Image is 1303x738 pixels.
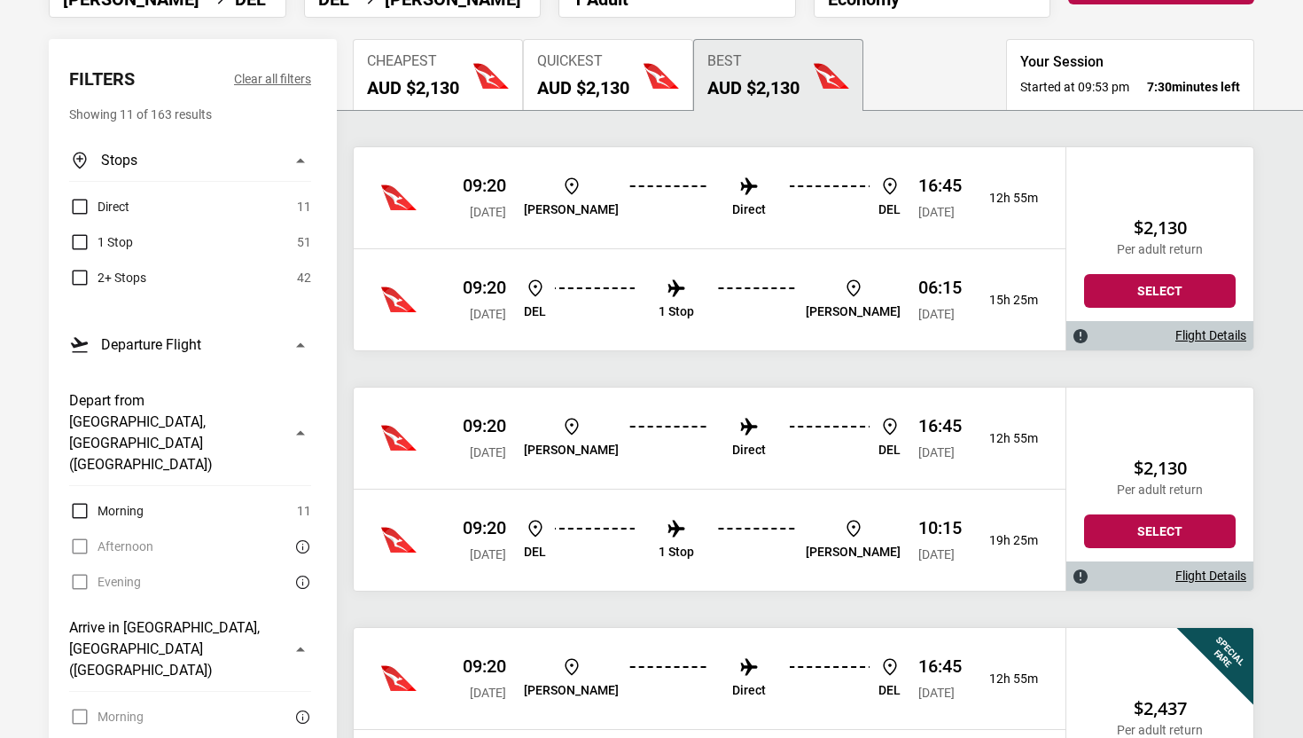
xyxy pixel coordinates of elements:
[918,547,955,561] span: [DATE]
[98,267,146,288] span: 2+ Stops
[101,150,137,171] h3: Stops
[659,304,694,319] p: 1 Stop
[463,415,506,436] p: 09:20
[470,686,506,700] span: [DATE]
[976,293,1038,308] p: 15h 25m
[69,196,129,217] label: Direct
[297,196,311,217] span: 11
[918,205,955,219] span: [DATE]
[918,445,955,459] span: [DATE]
[1084,217,1236,239] h2: $2,130
[98,196,129,217] span: Direct
[878,202,901,217] p: DEL
[524,545,546,560] p: DEL
[1020,53,1240,71] h3: Your Session
[732,202,766,217] p: Direct
[69,139,311,182] button: Stops
[1084,242,1236,257] p: Per adult return
[470,307,506,321] span: [DATE]
[976,671,1038,687] p: 12h 55m
[297,500,311,522] span: 11
[463,277,506,298] p: 09:20
[470,547,506,561] span: [DATE]
[1147,80,1172,94] span: 7:30
[1084,458,1236,479] h2: $2,130
[806,545,901,560] p: [PERSON_NAME]
[918,517,962,538] p: 10:15
[69,104,311,125] p: Showing 11 of 163 results
[918,656,962,677] p: 16:45
[976,191,1038,206] p: 12h 55m
[381,282,417,318] img: Vietnam Airlines
[354,147,1065,350] div: Qantas 09:20 [DATE] [PERSON_NAME] Direct DEL 16:45 [DATE] 12h 55mQantas 09:20 [DATE] DEL 1 Stop [...
[524,202,619,217] p: [PERSON_NAME]
[1084,274,1236,308] button: Select
[297,267,311,288] span: 42
[463,175,506,196] p: 09:20
[290,571,311,593] button: There are currently no flights matching this search criteria. Try removing some search filters.
[918,686,955,700] span: [DATE]
[354,388,1065,591] div: Qantas 09:20 [DATE] [PERSON_NAME] Direct DEL 16:45 [DATE] 12h 55mQantas 09:20 [DATE] DEL 1 Stop [...
[1020,78,1129,96] span: Started at 09:53 pm
[1084,698,1236,719] h2: $2,437
[918,415,962,436] p: 16:45
[659,545,694,560] p: 1 Stop
[98,500,144,522] span: Morning
[1066,561,1253,591] div: Flight Details
[381,522,417,558] img: Vietnam Airlines
[537,53,629,70] span: Quickest
[381,420,417,456] img: Vietnam Airlines
[1084,514,1236,548] button: Select
[463,517,506,538] p: 09:20
[69,68,135,90] h2: Filters
[976,533,1038,548] p: 19h 25m
[918,307,955,321] span: [DATE]
[69,500,144,522] label: Morning
[234,68,311,90] button: Clear all filters
[290,536,311,557] button: There are currently no flights matching this search criteria. Try removing some search filters.
[732,683,766,698] p: Direct
[297,232,311,253] span: 51
[1175,328,1246,343] a: Flight Details
[524,304,546,319] p: DEL
[1084,723,1236,738] p: Per adult return
[1166,580,1302,716] div: Special Fare
[918,277,962,298] p: 06:15
[470,445,506,459] span: [DATE]
[69,390,279,475] h3: Depart from [GEOGRAPHIC_DATA], [GEOGRAPHIC_DATA] ([GEOGRAPHIC_DATA])
[98,232,133,253] span: 1 Stop
[806,304,901,319] p: [PERSON_NAME]
[470,205,506,219] span: [DATE]
[69,267,146,288] label: 2+ Stops
[381,180,417,216] img: Vietnam Airlines
[290,706,311,727] button: There are currently no flights matching this search criteria. Try removing some search filters.
[1066,321,1253,350] div: Flight Details
[976,431,1038,446] p: 12h 55m
[69,324,311,365] button: Departure Flight
[1175,569,1246,584] a: Flight Details
[707,77,800,98] h2: AUD $2,130
[69,617,279,681] h3: Arrive in [GEOGRAPHIC_DATA], [GEOGRAPHIC_DATA] ([GEOGRAPHIC_DATA])
[878,443,901,458] p: DEL
[101,334,201,356] h3: Departure Flight
[463,656,506,677] p: 09:20
[381,661,417,696] img: Vietnam Airlines
[878,683,901,698] p: DEL
[1084,483,1236,498] p: Per adult return
[537,77,629,98] h2: AUD $2,130
[524,443,619,458] p: [PERSON_NAME]
[918,175,962,196] p: 16:45
[367,53,459,70] span: Cheapest
[69,380,311,486] button: Depart from [GEOGRAPHIC_DATA], [GEOGRAPHIC_DATA] ([GEOGRAPHIC_DATA])
[732,443,766,458] p: Direct
[707,53,800,70] span: Best
[524,683,619,698] p: [PERSON_NAME]
[69,232,133,253] label: 1 Stop
[69,607,311,692] button: Arrive in [GEOGRAPHIC_DATA], [GEOGRAPHIC_DATA] ([GEOGRAPHIC_DATA])
[367,77,459,98] h2: AUD $2,130
[1147,78,1240,96] strong: minutes left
